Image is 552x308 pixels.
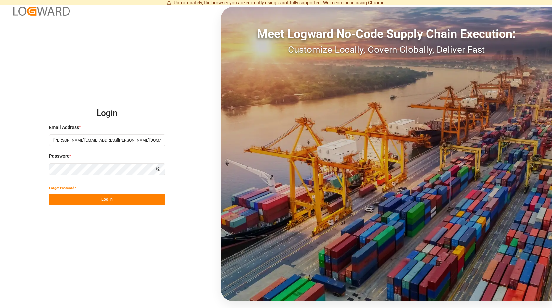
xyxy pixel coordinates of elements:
[13,7,70,16] img: Logward_new_orange.png
[49,182,76,194] button: Forgot Password?
[221,25,552,43] div: Meet Logward No-Code Supply Chain Execution:
[221,43,552,57] div: Customize Locally, Govern Globally, Deliver Fast
[49,124,79,131] span: Email Address
[49,153,69,160] span: Password
[49,103,165,124] h2: Login
[49,194,165,205] button: Log In
[49,134,165,146] input: Enter your email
